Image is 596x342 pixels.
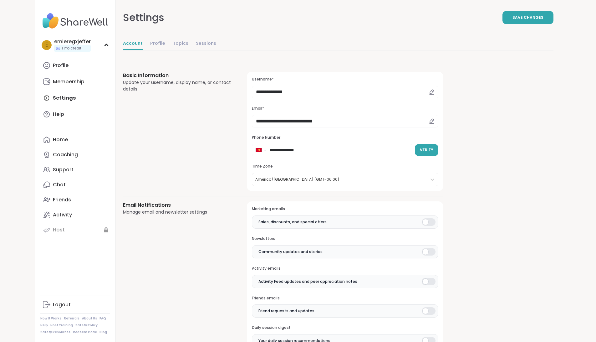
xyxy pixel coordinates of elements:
span: Sales, discounts, and special offers [258,219,327,225]
div: Support [53,166,74,173]
a: Host Training [50,323,73,328]
div: Manage email and newsletter settings [123,209,232,215]
div: Logout [53,301,71,308]
h3: Activity emails [252,266,438,271]
div: Help [53,111,64,118]
a: Coaching [40,147,110,162]
a: Topics [173,38,188,50]
h3: Phone Number [252,135,438,140]
a: Redeem Code [73,330,97,334]
div: Membership [53,78,84,85]
span: Friend requests and updates [258,308,314,314]
h3: Email* [252,106,438,111]
div: Activity [53,211,72,218]
h3: Time Zone [252,164,438,169]
a: Profile [150,38,165,50]
a: Safety Resources [40,330,70,334]
span: Community updates and stories [258,249,323,255]
span: Verify [420,147,433,153]
a: Home [40,132,110,147]
a: Help [40,323,48,328]
img: ShareWell Nav Logo [40,10,110,32]
h3: Basic Information [123,72,232,79]
div: Friends [53,196,71,203]
span: e [45,41,48,49]
a: Friends [40,192,110,207]
a: FAQ [99,316,106,321]
span: 1 Pro credit [62,46,81,51]
div: Settings [123,10,164,25]
a: How It Works [40,316,61,321]
h3: Friends emails [252,296,438,301]
a: Referrals [64,316,79,321]
div: Update your username, display name, or contact details [123,79,232,92]
div: Profile [53,62,69,69]
a: Host [40,222,110,237]
a: Support [40,162,110,177]
a: Blog [99,330,107,334]
a: Sessions [196,38,216,50]
a: Membership [40,74,110,89]
h3: Newsletters [252,236,438,241]
h3: Username* [252,77,438,82]
a: Help [40,107,110,122]
button: Save Changes [502,11,553,24]
div: Coaching [53,151,78,158]
span: Save Changes [512,15,543,20]
h3: Daily session digest [252,325,438,330]
a: Account [123,38,143,50]
button: Verify [415,144,438,156]
div: Host [53,226,65,233]
div: emieregxjeffer [54,38,91,45]
span: Activity Feed updates and peer appreciation notes [258,279,357,284]
h3: Email Notifications [123,201,232,209]
a: Profile [40,58,110,73]
h3: Marketing emails [252,206,438,212]
a: Logout [40,297,110,312]
div: Home [53,136,68,143]
a: About Us [82,316,97,321]
div: Chat [53,181,66,188]
a: Safety Policy [75,323,98,328]
a: Chat [40,177,110,192]
a: Activity [40,207,110,222]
